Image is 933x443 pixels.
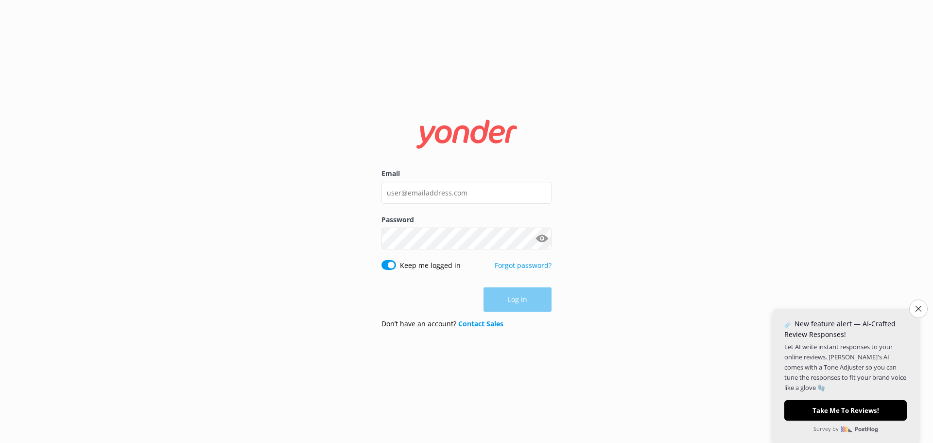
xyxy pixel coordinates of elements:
p: Don’t have an account? [381,319,503,329]
a: Forgot password? [495,261,552,270]
label: Email [381,168,552,179]
label: Keep me logged in [400,260,461,271]
label: Password [381,214,552,225]
input: user@emailaddress.com [381,182,552,204]
button: Show password [532,229,552,248]
a: Contact Sales [458,319,503,328]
